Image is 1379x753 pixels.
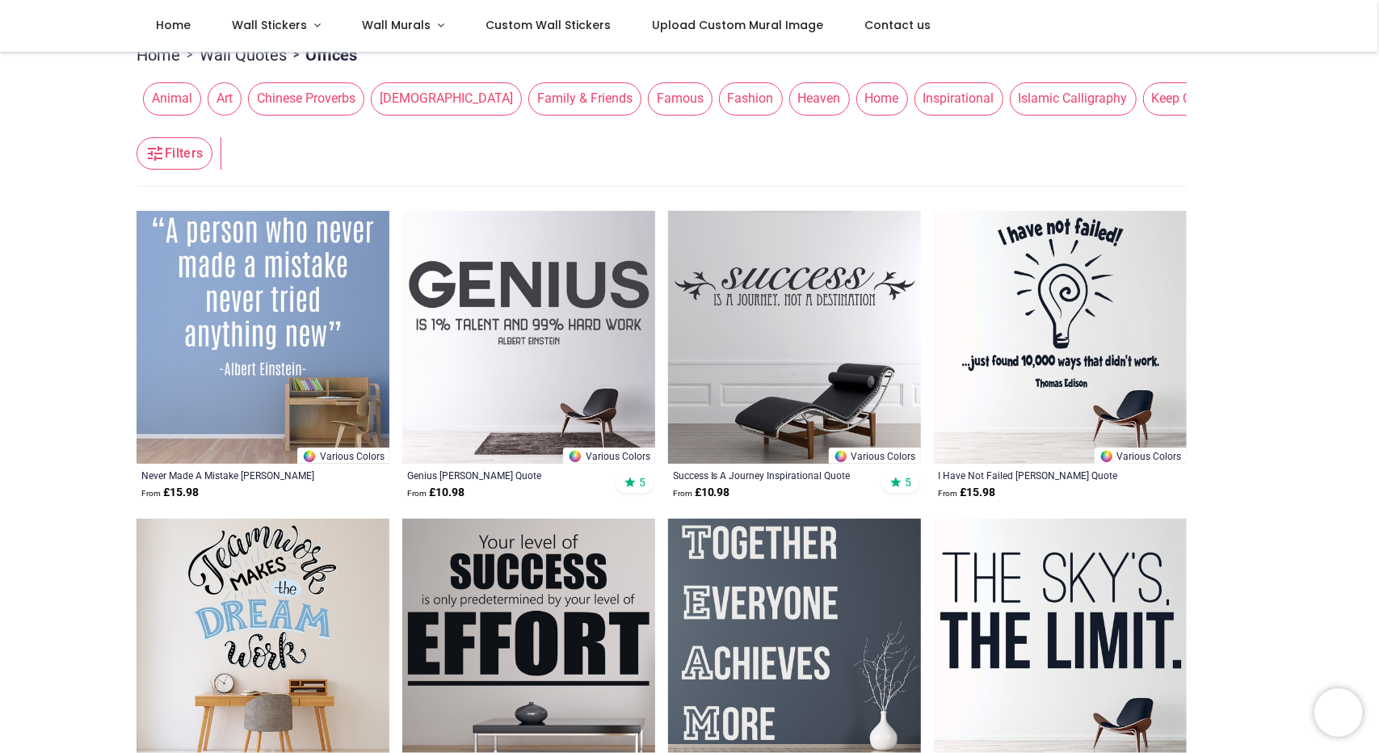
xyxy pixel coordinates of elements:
[137,211,389,464] img: Never Made A Mistake Einstein Quote Wall Sticker
[141,469,336,482] a: Never Made A Mistake [PERSON_NAME] Quote
[364,82,522,115] button: [DEMOGRAPHIC_DATA]
[1143,82,1222,115] span: Keep Calm
[407,489,427,498] span: From
[668,211,921,464] img: Success Is A Journey Inspirational Quote Wall Sticker - Mod4
[850,82,908,115] button: Home
[563,448,655,464] a: Various Colors
[371,82,522,115] span: [DEMOGRAPHIC_DATA]
[242,82,364,115] button: Chinese Proverbs
[201,82,242,115] button: Art
[914,82,1003,115] span: Inspirational
[137,137,212,170] button: Filters
[407,469,602,482] a: Genius [PERSON_NAME] Quote
[939,485,996,501] strong: £ 15.98
[864,17,931,33] span: Contact us
[486,17,611,33] span: Custom Wall Stickers
[1095,448,1187,464] a: Various Colors
[248,82,364,115] span: Chinese Proverbs
[1010,82,1137,115] span: Islamic Calligraphy
[673,469,868,482] a: Success Is A Journey Inspirational Quote
[156,17,191,33] span: Home
[713,82,783,115] button: Fashion
[1137,82,1222,115] button: Keep Calm
[905,475,911,490] span: 5
[673,485,730,501] strong: £ 10.98
[137,82,201,115] button: Animal
[939,489,958,498] span: From
[834,449,848,464] img: Color Wheel
[648,82,713,115] span: Famous
[934,211,1187,464] img: I Have Not Failed Thomas Edison Quote Wall Sticker
[200,44,287,66] a: Wall Quotes
[362,17,431,33] span: Wall Murals
[639,475,645,490] span: 5
[1099,449,1114,464] img: Color Wheel
[232,17,307,33] span: Wall Stickers
[141,485,199,501] strong: £ 15.98
[407,485,465,501] strong: £ 10.98
[137,44,180,66] a: Home
[908,82,1003,115] button: Inspirational
[856,82,908,115] span: Home
[143,82,201,115] span: Animal
[208,82,242,115] span: Art
[522,82,641,115] button: Family & Friends
[287,44,357,66] li: Offices
[829,448,921,464] a: Various Colors
[287,47,305,63] span: >
[302,449,317,464] img: Color Wheel
[789,82,850,115] span: Heaven
[402,211,655,464] img: Genius Albert Einstein Quote Wall Sticker
[719,82,783,115] span: Fashion
[783,82,850,115] button: Heaven
[297,448,389,464] a: Various Colors
[1314,688,1363,737] iframe: Brevo live chat
[641,82,713,115] button: Famous
[180,47,200,63] span: >
[652,17,823,33] span: Upload Custom Mural Image
[1003,82,1137,115] button: Islamic Calligraphy
[141,489,161,498] span: From
[939,469,1133,482] a: I Have Not Failed [PERSON_NAME] Quote
[528,82,641,115] span: Family & Friends
[673,489,692,498] span: From
[568,449,582,464] img: Color Wheel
